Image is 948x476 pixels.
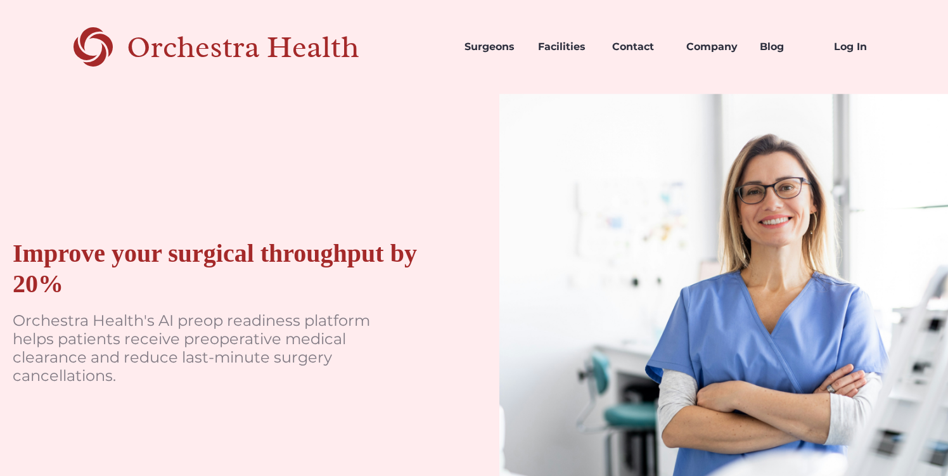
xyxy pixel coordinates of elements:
a: Company [676,25,750,68]
a: Contact [602,25,676,68]
a: Log In [824,25,898,68]
a: Facilities [528,25,602,68]
a: home [50,25,404,68]
a: Surgeons [454,25,528,68]
div: Improve your surgical throughput by 20% [13,238,436,299]
div: Orchestra Health [127,34,404,60]
p: Orchestra Health's AI preop readiness platform helps patients receive preoperative medical cleara... [13,312,393,385]
a: Blog [750,25,824,68]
